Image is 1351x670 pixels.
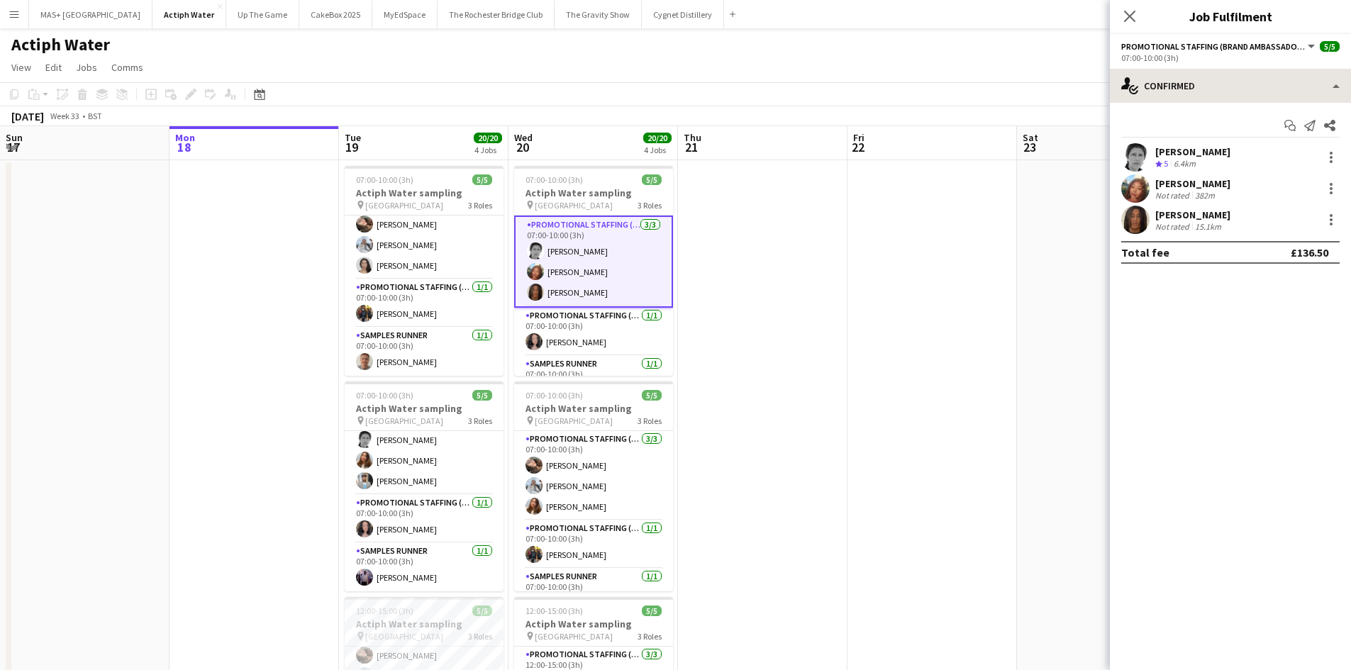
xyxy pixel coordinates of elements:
h3: Actiph Water sampling [514,186,673,199]
span: Sat [1023,131,1038,144]
a: Comms [106,58,149,77]
div: Not rated [1155,190,1192,201]
app-card-role: Promotional Staffing (Team Leader)1/107:00-10:00 (3h)[PERSON_NAME] [345,495,504,543]
app-card-role: Promotional Staffing (Team Leader)1/107:00-10:00 (3h)[PERSON_NAME] [514,308,673,356]
button: CakeBox 2025 [299,1,372,28]
div: 6.4km [1171,158,1199,170]
span: 3 Roles [638,631,662,642]
span: Jobs [76,61,97,74]
span: Tue [345,131,361,144]
span: 5/5 [472,174,492,185]
span: Promotional Staffing (Brand Ambassadors) [1121,41,1306,52]
div: 15.1km [1192,221,1224,232]
span: [GEOGRAPHIC_DATA] [535,631,613,642]
app-card-role: Samples runner1/107:00-10:00 (3h) [514,569,673,617]
app-card-role: Promotional Staffing (Team Leader)1/107:00-10:00 (3h)[PERSON_NAME] [514,520,673,569]
span: 5 [1164,158,1168,169]
span: [GEOGRAPHIC_DATA] [535,415,613,426]
button: Cygnet Distillery [642,1,724,28]
span: 07:00-10:00 (3h) [526,390,583,401]
span: [GEOGRAPHIC_DATA] [365,631,443,642]
div: Confirmed [1110,69,1351,103]
span: 07:00-10:00 (3h) [356,174,413,185]
span: 3 Roles [638,415,662,426]
span: 5/5 [642,605,662,616]
div: [DATE] [11,109,44,123]
span: 3 Roles [468,415,492,426]
div: £136.50 [1291,245,1328,259]
app-job-card: 07:00-10:00 (3h)5/5Actiph Water sampling [GEOGRAPHIC_DATA]3 RolesPromotional Staffing (Brand Amba... [345,166,504,376]
span: 3 Roles [638,200,662,211]
span: Mon [175,131,195,144]
app-card-role: Samples runner1/107:00-10:00 (3h)[PERSON_NAME] [345,543,504,591]
span: 17 [4,139,23,155]
a: Edit [40,58,67,77]
span: Thu [684,131,701,144]
h1: Actiph Water [11,34,110,55]
button: The Gravity Show [555,1,642,28]
div: Total fee [1121,245,1169,259]
div: BST [88,111,102,121]
span: Comms [111,61,143,74]
app-card-role: Promotional Staffing (Team Leader)1/107:00-10:00 (3h)[PERSON_NAME] [345,279,504,328]
span: 5/5 [472,390,492,401]
button: Actiph Water [152,1,226,28]
h3: Actiph Water sampling [514,618,673,630]
h3: Actiph Water sampling [345,186,504,199]
span: Wed [514,131,533,144]
button: Promotional Staffing (Brand Ambassadors) [1121,41,1317,52]
div: 4 Jobs [474,145,501,155]
a: View [6,58,37,77]
div: 4 Jobs [644,145,671,155]
h3: Actiph Water sampling [345,402,504,415]
button: MyEdSpace [372,1,438,28]
span: 5/5 [472,605,492,616]
span: 5/5 [1320,41,1340,52]
app-card-role: Samples runner1/107:00-10:00 (3h) [514,356,673,404]
app-card-role: Samples runner1/107:00-10:00 (3h)[PERSON_NAME] [345,328,504,376]
span: 5/5 [642,390,662,401]
span: 5/5 [642,174,662,185]
h3: Actiph Water sampling [345,618,504,630]
span: 12:00-15:00 (3h) [526,605,583,616]
span: 19 [343,139,361,155]
span: 07:00-10:00 (3h) [356,390,413,401]
button: Up The Game [226,1,299,28]
app-card-role: Promotional Staffing (Brand Ambassadors)3/307:00-10:00 (3h)[PERSON_NAME][PERSON_NAME][PERSON_NAME] [345,406,504,495]
span: Edit [45,61,62,74]
app-card-role: Promotional Staffing (Brand Ambassadors)3/307:00-10:00 (3h)[PERSON_NAME][PERSON_NAME][PERSON_NAME] [514,431,673,520]
span: [GEOGRAPHIC_DATA] [365,415,443,426]
span: 20/20 [474,133,502,143]
app-job-card: 07:00-10:00 (3h)5/5Actiph Water sampling [GEOGRAPHIC_DATA]3 RolesPromotional Staffing (Brand Amba... [345,381,504,591]
span: Fri [853,131,864,144]
span: 3 Roles [468,631,492,642]
span: 21 [682,139,701,155]
h3: Job Fulfilment [1110,7,1351,26]
span: 12:00-15:00 (3h) [356,605,413,616]
div: 07:00-10:00 (3h) [1121,52,1340,63]
div: [PERSON_NAME] [1155,145,1230,158]
app-job-card: 07:00-10:00 (3h)5/5Actiph Water sampling [GEOGRAPHIC_DATA]3 RolesPromotional Staffing (Brand Amba... [514,381,673,591]
span: [GEOGRAPHIC_DATA] [365,200,443,211]
span: 07:00-10:00 (3h) [526,174,583,185]
span: 20/20 [643,133,672,143]
button: MAS+ [GEOGRAPHIC_DATA] [29,1,152,28]
span: Sun [6,131,23,144]
button: The Rochester Bridge Club [438,1,555,28]
span: 18 [173,139,195,155]
span: 3 Roles [468,200,492,211]
app-card-role: Promotional Staffing (Brand Ambassadors)3/307:00-10:00 (3h)[PERSON_NAME][PERSON_NAME][PERSON_NAME] [514,216,673,308]
app-job-card: 07:00-10:00 (3h)5/5Actiph Water sampling [GEOGRAPHIC_DATA]3 RolesPromotional Staffing (Brand Amba... [514,166,673,376]
span: Week 33 [47,111,82,121]
span: 23 [1021,139,1038,155]
div: 382m [1192,190,1218,201]
a: Jobs [70,58,103,77]
h3: Actiph Water sampling [514,402,673,415]
span: 20 [512,139,533,155]
span: 22 [851,139,864,155]
div: [PERSON_NAME] [1155,208,1230,221]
